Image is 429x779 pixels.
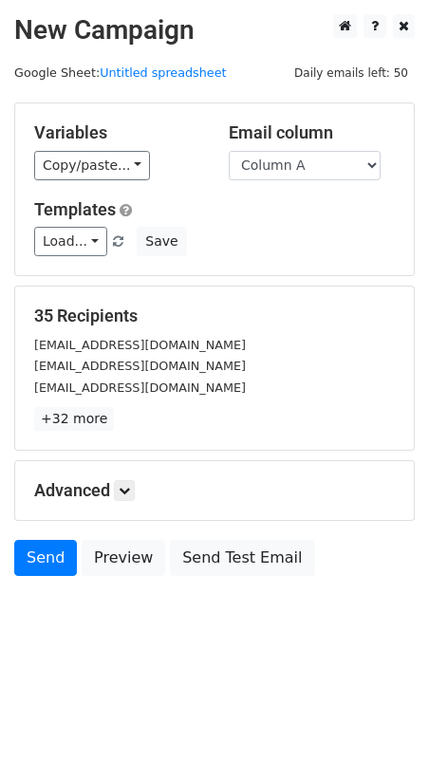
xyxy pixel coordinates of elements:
[229,122,395,143] h5: Email column
[34,359,246,373] small: [EMAIL_ADDRESS][DOMAIN_NAME]
[137,227,186,256] button: Save
[288,63,415,83] span: Daily emails left: 50
[14,65,227,80] small: Google Sheet:
[170,540,314,576] a: Send Test Email
[34,227,107,256] a: Load...
[100,65,226,80] a: Untitled spreadsheet
[34,407,114,431] a: +32 more
[34,306,395,326] h5: 35 Recipients
[34,480,395,501] h5: Advanced
[14,14,415,46] h2: New Campaign
[34,380,246,395] small: [EMAIL_ADDRESS][DOMAIN_NAME]
[34,122,200,143] h5: Variables
[82,540,165,576] a: Preview
[14,540,77,576] a: Send
[34,199,116,219] a: Templates
[34,151,150,180] a: Copy/paste...
[288,65,415,80] a: Daily emails left: 50
[34,338,246,352] small: [EMAIL_ADDRESS][DOMAIN_NAME]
